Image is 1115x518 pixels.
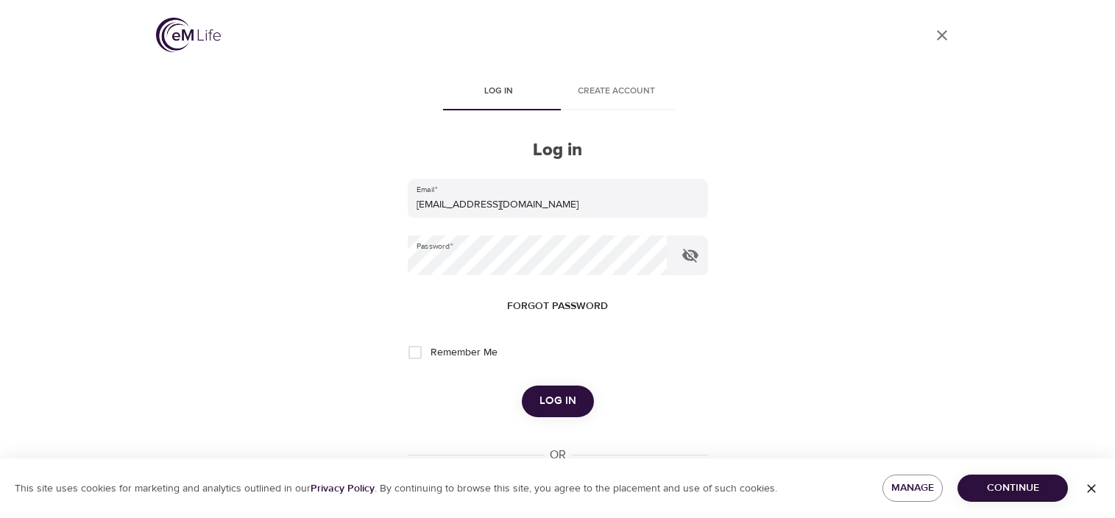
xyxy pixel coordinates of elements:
img: logo [156,18,221,52]
span: Forgot password [507,297,608,316]
div: disabled tabs example [408,75,708,110]
button: Log in [522,386,594,416]
h2: Log in [408,140,708,161]
button: Forgot password [501,293,614,320]
button: Continue [958,475,1068,502]
span: Log in [539,391,576,411]
a: close [924,18,960,53]
span: Log in [449,84,549,99]
span: Remember Me [431,345,498,361]
span: Create account [567,84,667,99]
a: Privacy Policy [311,482,375,495]
span: Manage [894,479,932,497]
button: Manage [882,475,944,502]
span: Continue [969,479,1056,497]
div: OR [544,447,572,464]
